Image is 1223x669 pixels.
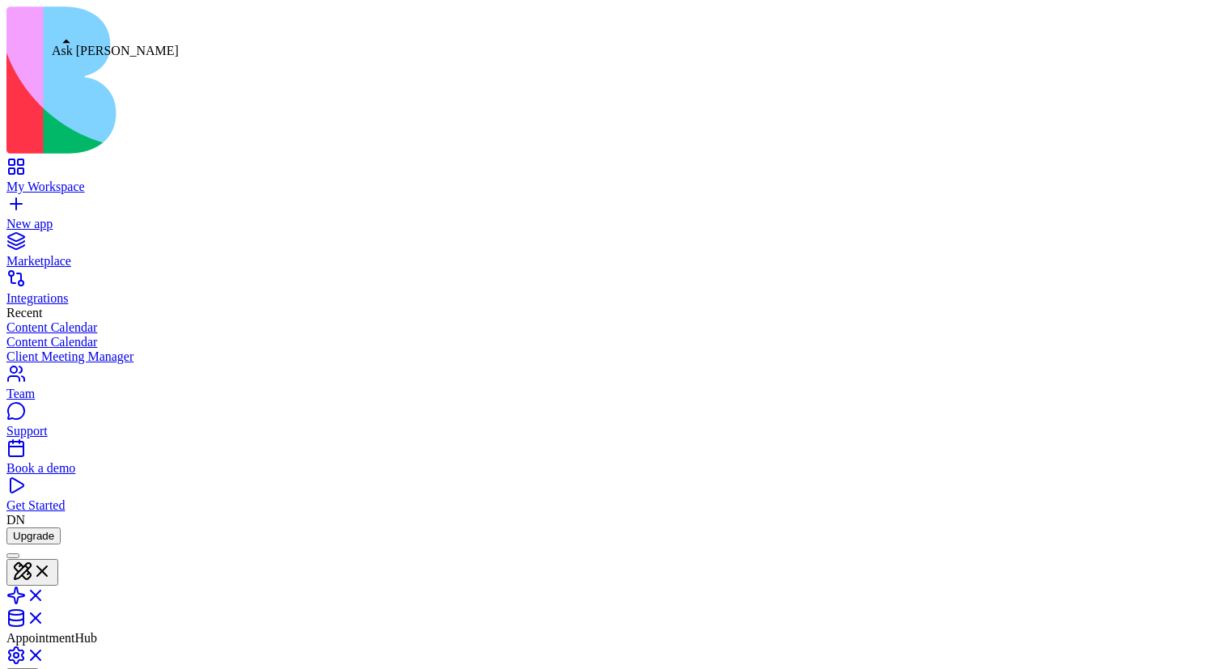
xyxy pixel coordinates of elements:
div: Get Started [6,498,1217,513]
span: Recent [6,306,42,320]
span: DN [6,513,25,527]
h1: Calendar [19,70,126,99]
a: Book a demo [6,447,1217,476]
div: Book a demo [6,461,1217,476]
a: Team [6,372,1217,401]
a: Upgrade [6,528,61,542]
span: AppointmentHub [6,631,97,645]
a: Support [6,409,1217,438]
div: Team [6,387,1217,401]
div: My Workspace [6,180,1217,194]
a: Client Meeting Manager [6,349,1217,364]
a: Get Started [6,484,1217,513]
button: New Appointment [126,68,276,100]
img: logo [6,6,657,154]
div: New app [6,217,1217,231]
a: My Workspace [6,165,1217,194]
a: Content Calendar [6,320,1217,335]
div: Marketplace [6,254,1217,269]
div: Integrations [6,291,1217,306]
a: Integrations [6,277,1217,306]
a: New app [6,202,1217,231]
a: Marketplace [6,239,1217,269]
div: Support [6,424,1217,438]
button: Upgrade [6,527,61,544]
div: Ask [PERSON_NAME] [52,44,179,58]
a: Content Calendar [6,335,1217,349]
